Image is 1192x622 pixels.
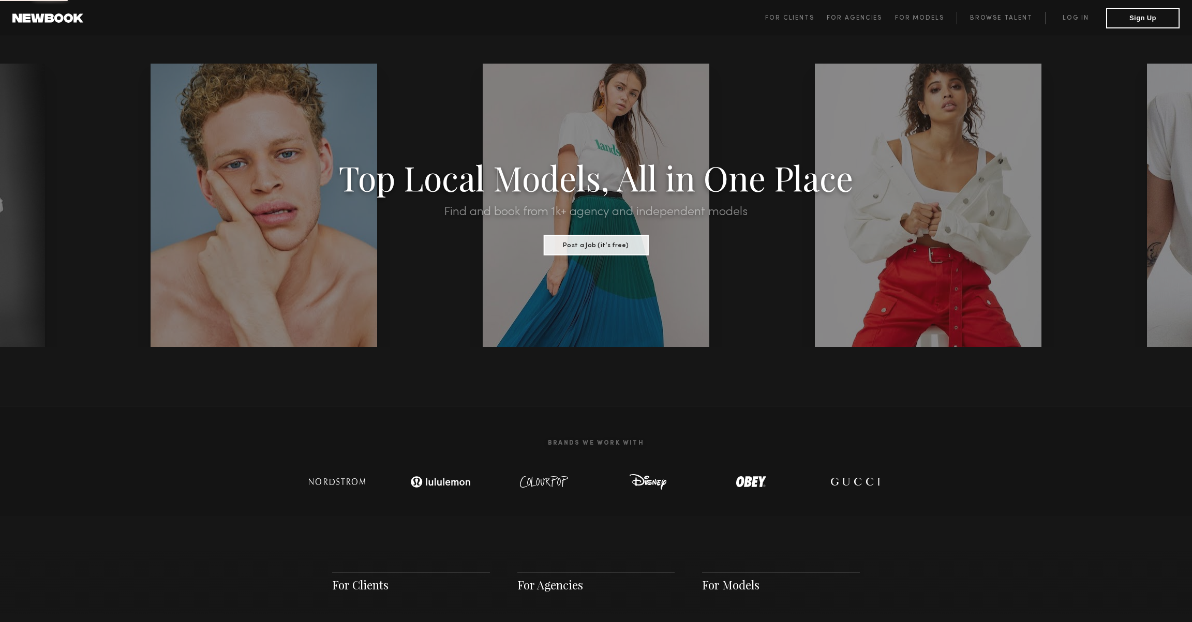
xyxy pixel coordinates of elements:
span: For Agencies [827,15,882,21]
img: logo-colour-pop.svg [511,472,578,492]
span: For Models [895,15,944,21]
h2: Brands We Work With [286,427,906,459]
img: logo-gucci.svg [821,472,888,492]
img: logo-obey.svg [718,472,785,492]
a: For Clients [332,577,389,593]
a: Log in [1045,12,1106,24]
h2: Find and book from 1k+ agency and independent models [90,206,1102,218]
a: For Agencies [517,577,583,593]
img: logo-disney.svg [614,472,681,492]
a: For Models [895,12,957,24]
a: For Clients [765,12,827,24]
a: Browse Talent [957,12,1045,24]
span: For Clients [765,15,814,21]
h1: Top Local Models, All in One Place [90,161,1102,193]
button: Sign Up [1106,8,1180,28]
a: For Agencies [827,12,895,24]
img: logo-lulu.svg [405,472,477,492]
button: Post a Job (it’s free) [543,235,648,255]
img: logo-nordstrom.svg [301,472,374,492]
a: For Models [702,577,759,593]
a: Post a Job (it’s free) [543,238,648,250]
